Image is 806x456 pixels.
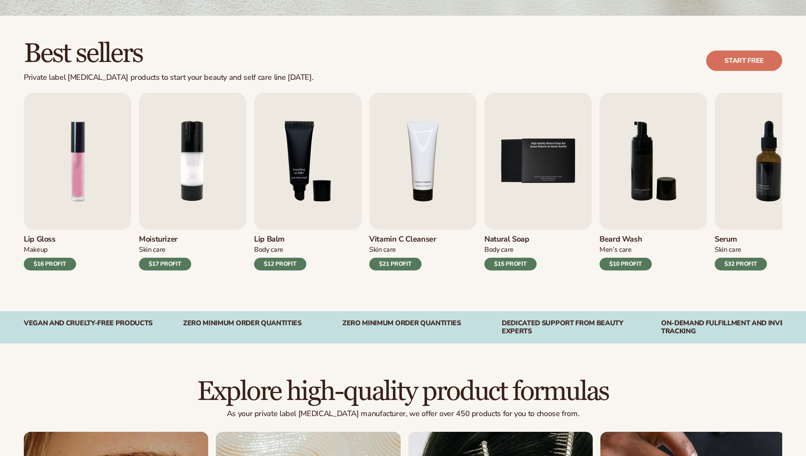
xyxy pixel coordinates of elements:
[342,319,494,327] div: Zero Minimum Order QuantitieS
[369,258,421,270] div: $21 PROFIT
[715,235,767,244] h3: Serum
[484,235,537,244] h3: Natural Soap
[600,93,707,270] a: Foaming beard wash. Beard Wash Men’s Care $10 PROFIT
[139,235,191,244] h3: Moisturizer
[24,39,313,68] h2: Best sellers
[24,377,782,406] h2: Explore high-quality product formulas
[600,235,652,244] h3: Beard Wash
[715,258,767,270] div: $32 PROFIT
[706,51,782,71] a: Start free
[484,245,537,254] div: Body Care
[502,319,653,335] div: Dedicated Support From Beauty Experts
[254,245,306,254] div: Body Care
[254,235,306,244] h3: Lip Balm
[24,409,782,419] p: As your private label [MEDICAL_DATA] manufacturer, we offer over 450 products for you to choose f...
[600,245,652,254] div: Men’s Care
[254,258,306,270] div: $12 PROFIT
[24,258,76,270] div: $16 PROFIT
[139,93,246,270] a: Moisturizing lotion. Moisturizer Skin Care $17 PROFIT
[183,319,335,327] div: Zero Minimum Order QuantitieS
[369,93,477,270] a: Vitamin c cleanser. Vitamin C Cleanser Skin Care $21 PROFIT
[139,258,191,270] div: $17 PROFIT
[369,245,436,254] div: Skin Care
[484,258,537,270] div: $15 PROFIT
[715,245,767,254] div: Skin Care
[254,93,362,270] a: Smoothing lip balm. Lip Balm Body Care $12 PROFIT
[24,245,76,254] div: Makeup
[24,235,76,244] h3: Lip Gloss
[24,319,175,327] div: Vegan and Cruelty-Free Products
[484,93,592,270] a: Nature bar of soap. Natural Soap Body Care $15 PROFIT
[24,73,313,82] div: Private label [MEDICAL_DATA] products to start your beauty and self care line [DATE].
[139,245,191,254] div: Skin Care
[600,258,652,270] div: $10 PROFIT
[24,93,131,270] a: Pink lip gloss. Lip Gloss Makeup $16 PROFIT
[369,235,436,244] h3: Vitamin C Cleanser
